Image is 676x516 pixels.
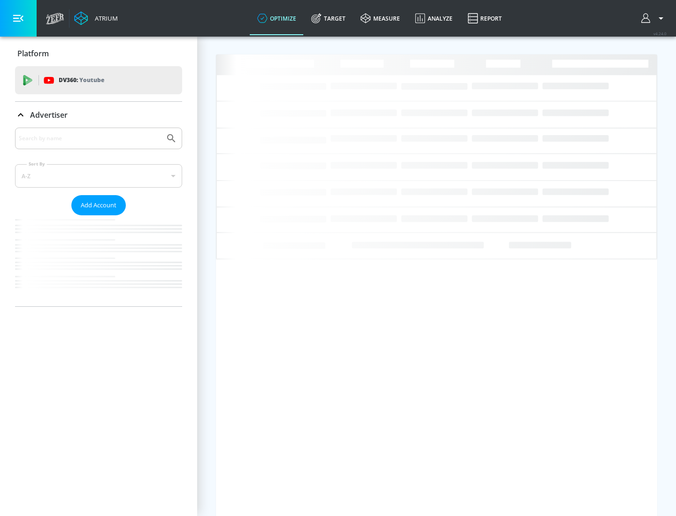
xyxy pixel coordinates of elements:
div: DV360: Youtube [15,66,182,94]
p: Advertiser [30,110,68,120]
p: DV360: [59,75,104,85]
button: Add Account [71,195,126,215]
a: Analyze [407,1,460,35]
span: Add Account [81,200,116,211]
p: Youtube [79,75,104,85]
label: Sort By [27,161,47,167]
div: A-Z [15,164,182,188]
a: Report [460,1,509,35]
nav: list of Advertiser [15,215,182,306]
div: Advertiser [15,102,182,128]
div: Advertiser [15,128,182,306]
input: Search by name [19,132,161,144]
span: v 4.24.0 [653,31,667,36]
div: Atrium [91,14,118,23]
a: Target [304,1,353,35]
div: Platform [15,40,182,67]
p: Platform [17,48,49,59]
a: optimize [250,1,304,35]
a: measure [353,1,407,35]
a: Atrium [74,11,118,25]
